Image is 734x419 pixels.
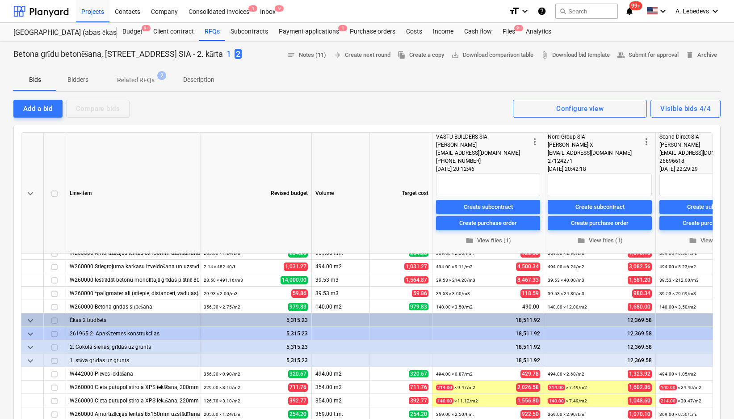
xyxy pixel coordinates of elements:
[204,305,240,309] small: 356.30 × 2.75 / m2
[287,51,295,59] span: notes
[436,291,470,296] small: 39.53 × 3.00 / m3
[25,356,36,366] span: keyboard_arrow_down
[436,216,540,230] button: Create purchase order
[436,372,473,377] small: 494.00 × 0.87 / m2
[288,383,308,392] span: 711.76
[333,51,341,59] span: arrow_forward
[288,370,308,378] span: 320.67
[548,278,584,283] small: 39.53 × 40.00 / m3
[675,8,709,15] span: A. Lebedevs
[632,289,652,298] span: 980.34
[312,287,370,300] div: 39.53 m3
[436,313,540,327] div: 18,511.92
[659,291,696,296] small: 39.53 × 29.09 / m3
[204,264,235,269] small: 2.14 × 482.40 / t
[659,305,696,309] small: 140.00 × 3.50 / m2
[548,313,652,327] div: 12,369.58
[275,5,284,12] span: 9
[23,103,53,114] div: Add a bid
[436,278,475,283] small: 39.53 × 214.20 / m3
[25,342,36,353] span: keyboard_arrow_down
[689,376,734,419] iframe: Chat Widget
[344,23,401,41] div: Purchase orders
[659,264,696,269] small: 494.00 × 5.23 / m2
[436,398,478,404] small: × 11.12 / m2
[142,25,151,31] span: 9+
[548,305,587,309] small: 140.00 × 12.00 / m2
[312,394,370,407] div: 354.00 m2
[436,412,474,417] small: 369.00 × 2.50 / t.m.
[70,381,196,394] div: W260000 Cieta putupolistirola XPS iekāšana, 200mm
[204,313,308,327] div: 5,315.23
[436,264,473,269] small: 494.00 × 9.11 / m2
[541,51,549,59] span: attach_file
[436,340,540,354] div: 18,511.92
[204,372,240,377] small: 356.30 × 0.90 / m2
[409,370,428,377] span: 320.67
[520,6,530,17] i: keyboard_arrow_down
[548,264,584,269] small: 494.00 × 6.24 / m2
[287,50,326,60] span: Notes (11)
[658,6,668,17] i: keyboard_arrow_down
[497,23,520,41] a: Files9+
[628,303,652,311] span: 1,680.00
[333,50,390,60] span: Create next round
[148,23,199,41] a: Client contract
[199,23,225,41] a: RFQs
[537,48,613,62] a: Download bid template
[404,276,428,284] span: 1,564.87
[70,273,196,286] div: W260000 Iestrādāt betonu monolītajā grīdas plātnē 80mm, ieskaitot piegādi un sūknēšanu
[401,23,428,41] a: Costs
[516,383,540,392] span: 2,026.58
[520,23,557,41] a: Analytics
[628,410,652,419] span: 1,070.10
[436,133,529,141] div: VASTU BUILDERS SIA
[548,216,652,230] button: Create purchase order
[204,385,240,390] small: 229.60 × 3.10 / m2
[204,354,308,367] div: 5,315.23
[577,237,585,245] span: folder
[70,287,196,300] div: W260000 *palīgmateriali (stieple, distanceri, vadulas)
[235,49,242,59] span: 2
[288,303,308,311] span: 979.83
[710,6,721,17] i: keyboard_arrow_down
[428,23,459,41] a: Income
[613,48,682,62] button: Submit for approval
[288,249,308,258] span: 254.20
[409,411,428,418] span: 254.20
[312,260,370,273] div: 494.00 m2
[409,384,428,391] span: 711.76
[409,303,428,310] span: 979.83
[548,340,652,354] div: 12,369.58
[548,251,586,256] small: 369.00 × 2.90 / t.m.
[436,157,529,165] div: [PHONE_NUMBER]
[204,340,308,354] div: 5,315.23
[556,103,604,114] div: Configure view
[548,150,632,156] span: [EMAIL_ADDRESS][DOMAIN_NAME]
[248,5,257,12] span: 1
[660,103,711,114] div: Visible bids 4/4
[25,188,36,199] span: keyboard_arrow_down
[284,48,330,62] button: Notes (11)
[13,28,106,38] div: [GEOGRAPHIC_DATA] (abas ēkas - PRJ2002936 un PRJ2002937) 2601965
[650,100,721,118] button: Visible bids 4/4
[459,218,517,228] div: Create purchase order
[157,71,166,80] span: 2
[436,141,529,149] div: [PERSON_NAME]
[398,51,406,59] span: file_copy
[659,251,697,256] small: 369.00 × 0.50 / t.m.
[548,133,641,141] div: Nord Group SIA
[520,289,540,298] span: 118.59
[291,289,308,298] span: 59.86
[625,6,634,17] i: notifications
[520,370,540,378] span: 429.78
[628,249,652,258] span: 1,070.10
[394,48,448,62] button: Create a copy
[575,202,625,212] div: Create subcontract
[548,234,652,248] button: View files (1)
[555,4,618,19] button: Search
[686,50,717,60] span: Archive
[25,329,36,339] span: keyboard_arrow_down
